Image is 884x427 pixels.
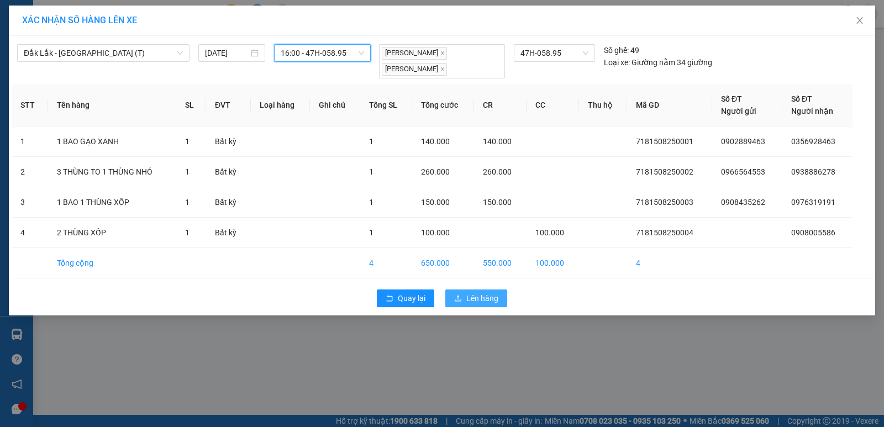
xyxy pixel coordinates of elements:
td: 4 [12,218,48,248]
div: 100.000 [70,69,185,85]
th: Loại hàng [251,84,311,126]
td: Tổng cộng [48,248,176,278]
th: Ghi chú [310,84,360,126]
span: rollback [386,294,393,303]
th: Tổng SL [360,84,412,126]
td: 1 BAO 1 THÙNG XỐP [48,187,176,218]
div: Văn Phòng [GEOGRAPHIC_DATA] [72,9,184,36]
span: 0976319191 [791,198,835,207]
span: XÁC NHẬN SỐ HÀNG LÊN XE [22,15,137,25]
span: 0966564553 [721,167,765,176]
span: 100.000 [421,228,450,237]
div: 49 [604,44,639,56]
span: Số ghế: [604,44,629,56]
span: 150.000 [421,198,450,207]
input: 15/08/2025 [205,47,249,59]
td: Bất kỳ [206,157,250,187]
span: Gửi: [9,10,27,22]
span: Người gửi [721,107,756,115]
span: Số ĐT [791,94,812,103]
span: close [855,16,864,25]
span: Lên hàng [466,292,498,304]
span: 0902889463 [721,137,765,146]
span: close [440,66,445,72]
span: [PERSON_NAME] [382,47,447,60]
span: Đắk Lắk - Sài Gòn (T) [24,45,183,61]
th: CC [527,84,579,126]
td: 550.000 [474,248,527,278]
span: 47H-058.95 [520,45,588,61]
span: 7181508250002 [636,167,693,176]
span: 1 [369,137,373,146]
th: Mã GD [627,84,712,126]
span: 140.000 [483,137,512,146]
td: Bất kỳ [206,126,250,157]
td: 4 [627,248,712,278]
button: Close [844,6,875,36]
span: 1 [185,228,190,237]
span: 150.000 [483,198,512,207]
span: 7181508250003 [636,198,693,207]
span: CC : [70,72,86,83]
div: VP Nông Trường 718 [9,9,64,62]
span: 1 [369,198,373,207]
td: Bất kỳ [206,187,250,218]
td: 1 [12,126,48,157]
span: close [440,50,445,56]
td: 2 THÙNG XỐP [48,218,176,248]
th: CR [474,84,527,126]
td: 100.000 [527,248,579,278]
span: Số ĐT [721,94,742,103]
span: 1 [369,167,373,176]
button: uploadLên hàng [445,289,507,307]
span: 260.000 [483,167,512,176]
td: Bất kỳ [206,218,250,248]
th: Tổng cước [412,84,474,126]
td: 4 [360,248,412,278]
th: SL [176,84,206,126]
span: 260.000 [421,167,450,176]
span: Người nhận [791,107,833,115]
span: 1 [185,137,190,146]
span: upload [454,294,462,303]
span: [PERSON_NAME] [382,63,447,76]
td: 3 [12,187,48,218]
span: 0908435262 [721,198,765,207]
span: 7181508250001 [636,137,693,146]
span: 1 [185,198,190,207]
span: Quay lại [398,292,425,304]
span: Loại xe: [604,56,630,68]
button: rollbackQuay lại [377,289,434,307]
span: 0356928463 [791,137,835,146]
span: 7181508250004 [636,228,693,237]
th: ĐVT [206,84,250,126]
td: 2 [12,157,48,187]
span: 100.000 [535,228,564,237]
td: 3 THÙNG TO 1 THÙNG NHỎ [48,157,176,187]
th: Thu hộ [579,84,627,126]
span: 140.000 [421,137,450,146]
div: Giường nằm 34 giường [604,56,712,68]
td: 650.000 [412,248,474,278]
td: 1 BAO GẠO XANH [48,126,176,157]
th: STT [12,84,48,126]
span: 16:00 - 47H-058.95 [281,45,364,61]
span: 1 [369,228,373,237]
span: 1 [185,167,190,176]
div: 0908005586 [72,36,184,51]
span: 0908005586 [791,228,835,237]
span: Nhận: [72,10,98,22]
th: Tên hàng [48,84,176,126]
span: 0938886278 [791,167,835,176]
